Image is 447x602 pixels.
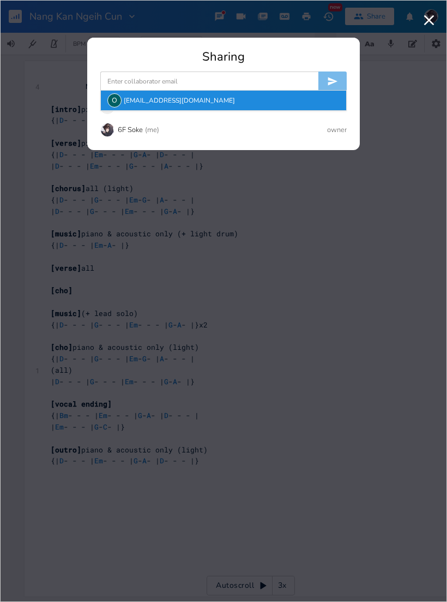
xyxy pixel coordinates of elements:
div: 6F Soke [118,127,143,134]
div: [EMAIL_ADDRESS][DOMAIN_NAME] [101,91,346,110]
div: owner [327,127,347,134]
input: Enter collaborator email [100,71,318,91]
button: Invite [318,71,347,91]
img: 6F Soke [100,123,114,137]
div: ooflie321 [107,93,122,108]
div: Sharing [100,51,347,63]
div: (me) [145,127,159,134]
